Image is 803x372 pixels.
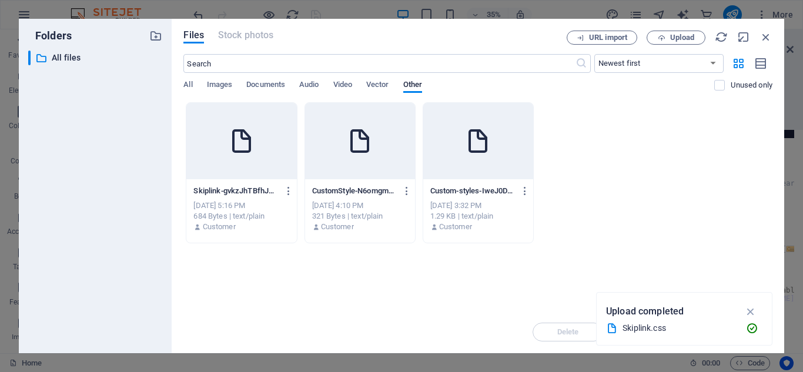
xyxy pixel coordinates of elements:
div: 1.29 KB | text/plain [430,211,526,222]
div: 321 Bytes | text/plain [312,211,408,222]
span: Vector [366,78,389,94]
p: All files [52,51,141,65]
div: 684 Bytes | text/plain [193,211,289,222]
p: Skiplink-gvkzJhTBfhJDuoI6A2XlRw.css [193,186,279,196]
div: [DATE] 5:16 PM [193,200,289,211]
div: ​ [28,51,31,65]
div: [DATE] 4:10 PM [312,200,408,211]
p: Folders [28,28,72,43]
span: Documents [246,78,285,94]
span: Other [403,78,422,94]
span: All [183,78,192,94]
p: Customer [321,222,354,232]
i: Create new folder [149,29,162,42]
input: Search [183,54,575,73]
i: Close [759,31,772,43]
span: URL import [589,34,627,41]
span: Images [207,78,233,94]
i: Reload [715,31,728,43]
p: Upload completed [606,304,684,319]
p: Displays only files that are not in use on the website. Files added during this session can still... [731,80,772,91]
button: Upload [647,31,705,45]
div: Skiplink.css [623,321,737,335]
div: [DATE] 3:32 PM [430,200,526,211]
p: CustomStyle-N6omgm8dajeijAyu_HQlUw.css [312,186,397,196]
span: Upload [670,34,694,41]
p: Custom-styles-IweJ0DUQycaYts2LGGz5Xw.css [430,186,516,196]
p: Customer [439,222,472,232]
span: Files [183,28,204,42]
span: Audio [299,78,319,94]
i: Minimize [737,31,750,43]
span: Video [333,78,352,94]
p: Customer [203,222,236,232]
span: This file type is not supported by this element [218,28,273,42]
button: URL import [567,31,637,45]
